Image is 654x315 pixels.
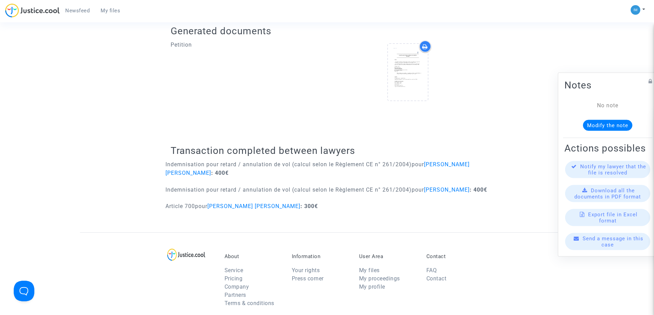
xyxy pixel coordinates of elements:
p: Indemnisation pour retard / annulation de vol (calcul selon le Règlement CE n° 261/2004) [165,185,487,194]
a: Newsfeed [60,5,95,16]
span: My files [101,8,120,14]
b: : 300€ [300,203,318,209]
h2: Generated documents [171,25,483,37]
a: Terms & conditions [225,300,274,306]
img: logo-lg.svg [167,249,205,261]
a: Your rights [292,267,320,274]
a: My profile [359,283,385,290]
a: Company [225,283,249,290]
p: Petition [171,40,322,49]
p: Information [292,253,349,259]
span: pour [412,186,470,193]
a: Pricing [225,275,243,282]
button: Modify the note [583,120,632,131]
a: Partners [225,292,246,298]
a: Press corner [292,275,324,282]
span: pour [195,203,300,209]
p: About [225,253,282,259]
a: Contact [426,275,447,282]
span: [PERSON_NAME] [PERSON_NAME] [207,203,300,209]
a: Service [225,267,243,274]
b: : 400€ [470,186,487,193]
h2: Transaction completed between lawyers [171,145,483,157]
p: User Area [359,253,416,259]
a: My files [359,267,380,274]
img: a105443982b9e25553e3eed4c9f672e7 [631,5,640,15]
span: [PERSON_NAME] [424,186,470,193]
b: : 400€ [211,170,229,176]
a: My files [95,5,126,16]
a: My proceedings [359,275,400,282]
img: jc-logo.svg [5,3,60,17]
h2: Notes [564,79,651,91]
p: Indemnisation pour retard / annulation de vol (calcul selon le Règlement CE n° 261/2004) [165,160,489,177]
span: Newsfeed [65,8,90,14]
span: Send a message in this case [583,235,643,247]
p: Article 700 [165,202,318,210]
span: Notify my lawyer that the file is resolved [580,163,646,175]
span: Download all the documents in PDF format [574,187,641,199]
p: Contact [426,253,483,259]
iframe: Help Scout Beacon - Open [14,281,34,301]
a: FAQ [426,267,437,274]
div: No note [575,101,641,109]
span: Export file in Excel format [588,211,638,223]
h2: Actions possibles [564,142,651,154]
